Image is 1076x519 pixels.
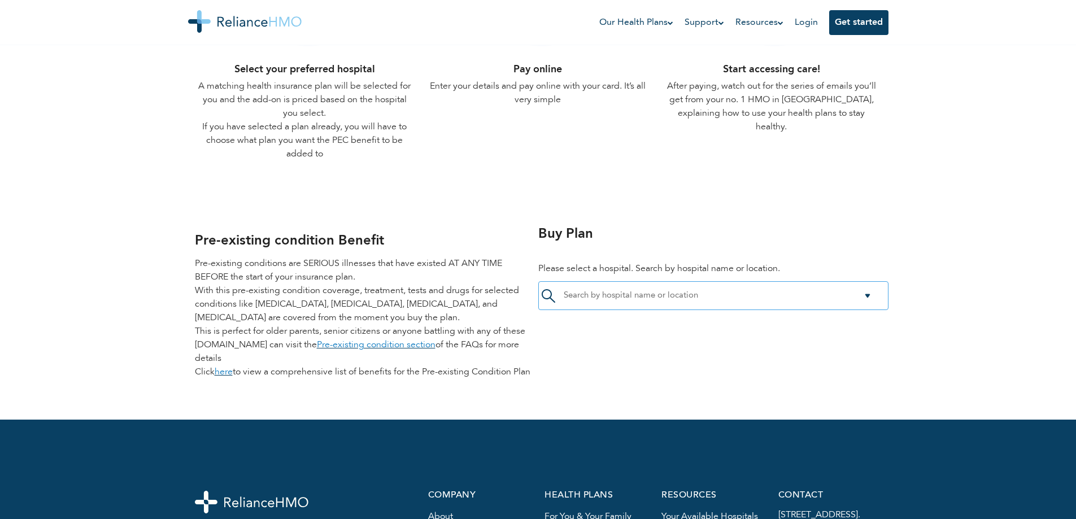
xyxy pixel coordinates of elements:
img: logo-white.svg [195,491,308,513]
h4: Select your preferred hospital [195,59,415,80]
h2: Buy Plan [538,224,888,245]
input: Search by hospital name or location [564,291,702,301]
p: A matching health insurance plan will be selected for you and the add-on is priced based on the h... [195,80,415,161]
p: resources [661,491,765,500]
p: company [428,491,532,500]
h4: Start accessing care! [661,59,881,80]
a: Resources [735,16,783,29]
button: Get started [829,10,888,35]
img: Reliance HMO's Logo [188,10,302,33]
p: Pre-existing conditions are SERIOUS illnesses that have existed AT ANY TIME BEFORE the start of y... [195,257,532,379]
a: Our Health Plans [599,16,673,29]
a: Pre-existing condition section [317,341,435,350]
p: Please select a hospital. Search by hospital name or location. [538,254,888,276]
p: After paying, watch out for the series of emails you’ll get from your no. 1 HMO in [GEOGRAPHIC_DA... [661,80,881,134]
p: health plans [544,491,648,500]
a: Support [685,16,724,29]
h4: Pay online [428,59,648,80]
a: Login [795,18,818,27]
p: Enter your details and pay online with your card. It’s all very simple [428,80,648,107]
h2: Pre-existing condition Benefit [195,231,532,251]
a: here [215,368,233,377]
p: contact [778,491,882,500]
